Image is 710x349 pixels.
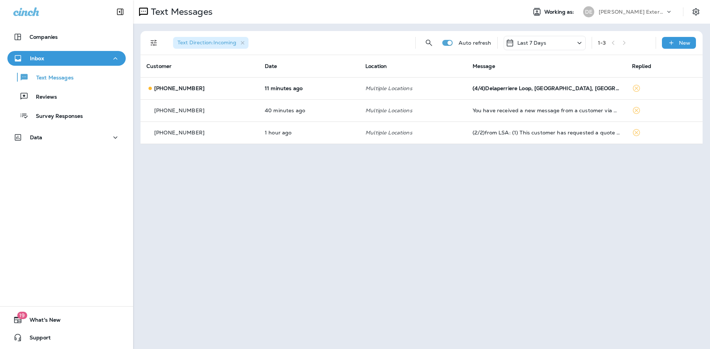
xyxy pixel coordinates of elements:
[265,85,354,91] p: Sep 4, 2025 03:08 PM
[473,85,620,91] div: (4/4)Delaperriere Loop, Jefferson, GA. 30549. Thanks!.
[265,63,277,69] span: Date
[30,55,44,61] p: Inbox
[7,330,126,345] button: Support
[148,6,213,17] p: Text Messages
[154,107,204,113] p: [PHONE_NUMBER]
[365,85,461,91] p: Multiple Locations
[598,40,606,46] div: 1 - 3
[265,130,354,136] p: Sep 4, 2025 01:32 PM
[146,35,161,50] button: Filters
[517,40,547,46] p: Last 7 Days
[154,85,204,91] p: [PHONE_NUMBER]
[146,63,172,69] span: Customer
[599,9,665,15] p: [PERSON_NAME] Exterminating
[365,63,387,69] span: Location
[7,69,126,85] button: Text Messages
[7,89,126,104] button: Reviews
[7,51,126,66] button: Inbox
[365,107,461,113] p: Multiple Locations
[7,108,126,123] button: Survey Responses
[473,107,620,113] div: You have received a new message from a customer via Google Local Services Ads. Customer Name: , S...
[17,312,27,319] span: 19
[30,134,43,140] p: Data
[265,107,354,113] p: Sep 4, 2025 02:39 PM
[422,35,436,50] button: Search Messages
[459,40,491,46] p: Auto refresh
[154,130,204,136] p: [PHONE_NUMBER]
[22,317,61,326] span: What's New
[679,40,690,46] p: New
[177,39,236,46] span: Text Direction : Incoming
[28,113,83,120] p: Survey Responses
[365,130,461,136] p: Multiple Locations
[173,37,248,49] div: Text Direction:Incoming
[30,34,58,40] p: Companies
[7,312,126,327] button: 19What's New
[7,130,126,145] button: Data
[473,63,495,69] span: Message
[7,30,126,44] button: Companies
[29,75,74,82] p: Text Messages
[632,63,651,69] span: Replied
[544,9,576,15] span: Working as:
[28,94,57,101] p: Reviews
[583,6,594,17] div: DE
[22,335,51,343] span: Support
[110,4,131,19] button: Collapse Sidebar
[473,130,620,136] div: (2/2)from LSA: (1) This customer has requested a quote (2) This customer has also messaged other ...
[689,5,703,18] button: Settings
